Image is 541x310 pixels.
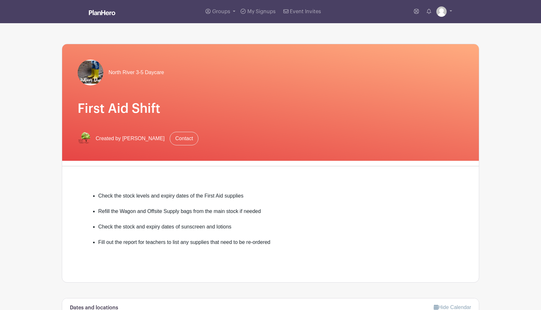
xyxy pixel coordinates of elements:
[96,135,165,142] span: Created by [PERSON_NAME]
[98,192,448,208] li: Check the stock levels and expiry dates of the First Aid supplies
[109,69,164,76] span: North River 3-5 Daycare
[78,132,90,145] img: IMG_0645.png
[89,10,115,15] img: logo_white-6c42ec7e38ccf1d336a20a19083b03d10ae64f83f12c07503d8b9e83406b4c7d.svg
[98,223,448,238] li: Check the stock and expiry dates of sunscreen and lotions
[434,305,471,310] a: Hide Calendar
[212,9,230,14] span: Groups
[78,60,103,85] img: Junior%20Kindergarten%20background%20website.png
[98,238,448,246] li: Fill out the report for teachers to list any supplies that need to be re-ordered
[78,101,463,116] h1: First Aid Shift
[170,132,198,145] a: Contact
[290,9,321,14] span: Event Invites
[436,6,447,17] img: default-ce2991bfa6775e67f084385cd625a349d9dcbb7a52a09fb2fda1e96e2d18dcdb.png
[98,208,448,223] li: Refill the Wagon and Offsite Supply bags from the main stock if needed
[247,9,276,14] span: My Signups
